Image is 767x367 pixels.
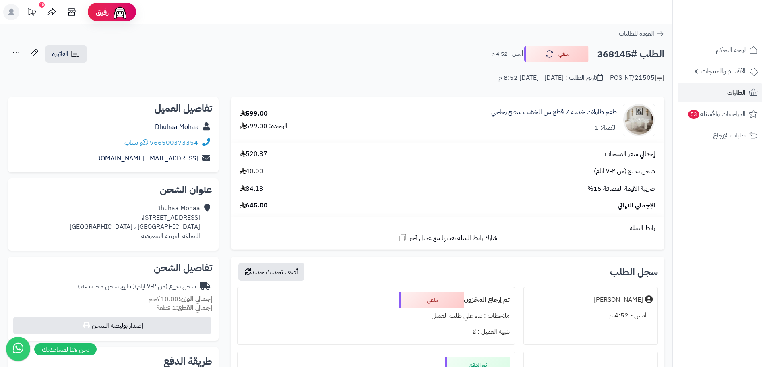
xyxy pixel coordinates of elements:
[52,49,68,59] span: الفاتورة
[464,295,510,305] b: تم إرجاع المخزون
[163,357,212,366] h2: طريقة الدفع
[242,324,509,340] div: تنبيه العميل : لا
[14,263,212,273] h2: تفاصيل الشحن
[398,233,497,243] a: شارك رابط السلة نفسها مع عميل آخر
[21,4,41,22] a: تحديثات المنصة
[78,282,135,291] span: ( طرق شحن مخصصة )
[623,104,655,136] img: 1754220657-220602020551-90x90.jpg
[240,109,268,118] div: 599.00
[529,308,653,323] div: أمس - 4:52 م
[14,185,212,195] h2: عنوان الشحن
[610,267,658,277] h3: سجل الطلب
[687,108,746,120] span: المراجعات والأسئلة
[45,45,87,63] a: الفاتورة
[94,153,198,163] a: [EMAIL_ADDRESS][DOMAIN_NAME]
[678,104,762,124] a: المراجعات والأسئلة53
[713,130,746,141] span: طلبات الإرجاع
[124,138,148,147] a: واتساب
[619,29,654,39] span: العودة للطلبات
[678,40,762,60] a: لوحة التحكم
[149,294,212,304] small: 10.00 كجم
[594,295,643,305] div: [PERSON_NAME]
[178,294,212,304] strong: إجمالي الوزن:
[155,122,199,132] a: Dhuhaa Mohaa
[150,138,198,147] a: 966500373354
[240,184,263,193] span: 84.13
[605,149,655,159] span: إجمالي سعر المنتجات
[716,44,746,56] span: لوحة التحكم
[409,234,497,243] span: شارك رابط السلة نفسها مع عميل آخر
[240,201,268,210] span: 645.00
[242,308,509,324] div: ملاحظات : بناء علي طلب العميل
[240,167,263,176] span: 40.00
[688,110,699,119] span: 53
[678,83,762,102] a: الطلبات
[498,73,603,83] div: تاريخ الطلب : [DATE] - [DATE] 8:52 م
[13,317,211,334] button: إصدار بوليصة الشحن
[399,292,464,308] div: ملغي
[594,167,655,176] span: شحن سريع (من ٢-٧ ايام)
[240,149,267,159] span: 520.87
[595,123,617,133] div: الكمية: 1
[14,104,212,113] h2: تفاصيل العميل
[78,282,196,291] div: شحن سريع (من ٢-٧ ايام)
[701,66,746,77] span: الأقسام والمنتجات
[619,29,664,39] a: العودة للطلبات
[610,73,664,83] div: POS-NT/21505
[240,122,287,131] div: الوحدة: 599.00
[39,2,45,8] div: 10
[492,50,523,58] small: أمس - 4:52 م
[678,126,762,145] a: طلبات الإرجاع
[524,46,589,62] button: ملغي
[238,263,304,281] button: أضف تحديث جديد
[597,46,664,62] h2: الطلب #368145
[96,7,109,17] span: رفيق
[112,4,128,20] img: ai-face.png
[491,108,617,117] a: طقم طاولات خدمة 7 قطع من الخشب سطح زجاجي
[176,303,212,313] strong: إجمالي القطع:
[587,184,655,193] span: ضريبة القيمة المضافة 15%
[70,204,200,241] div: Dhuhaa Mohaa [STREET_ADDRESS]، [GEOGRAPHIC_DATA] ، [GEOGRAPHIC_DATA] المملكة العربية السعودية
[727,87,746,98] span: الطلبات
[234,224,661,233] div: رابط السلة
[618,201,655,210] span: الإجمالي النهائي
[157,303,212,313] small: 1 قطعة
